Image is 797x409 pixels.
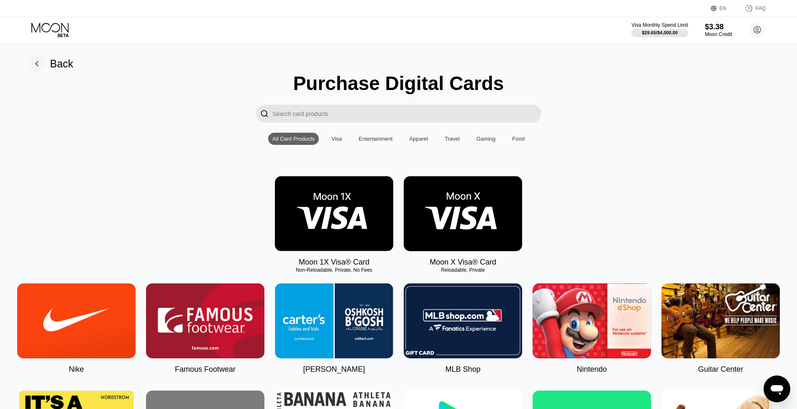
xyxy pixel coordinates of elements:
[445,365,480,374] div: MLB Shop
[268,133,319,145] div: All Card Products
[756,5,766,11] div: FAQ
[260,109,269,118] div: 
[508,133,529,145] div: Food
[331,136,342,142] div: Visa
[711,4,736,13] div: EN
[631,22,688,28] div: Visa Monthly Spend Limit
[69,365,84,374] div: Nike
[272,136,315,142] div: All Card Products
[705,23,732,37] div: $3.38Moon Credit
[275,267,393,273] div: Non-Reloadable, Private, No Fees
[303,365,365,374] div: [PERSON_NAME]
[354,133,397,145] div: Entertainment
[293,72,504,95] div: Purchase Digital Cards
[175,365,236,374] div: Famous Footwear
[705,23,732,31] div: $3.38
[698,365,743,374] div: Guitar Center
[477,136,496,142] div: Gaming
[28,55,74,72] div: Back
[404,267,522,273] div: Reloadable, Private
[441,133,464,145] div: Travel
[577,365,607,374] div: Nintendo
[631,22,688,37] div: Visa Monthly Spend Limit$29.65/$4,000.00
[642,30,678,35] div: $29.65 / $4,000.00
[472,133,500,145] div: Gaming
[50,58,74,70] div: Back
[430,258,496,267] div: Moon X Visa® Card
[273,105,541,123] input: Search card products
[705,31,732,37] div: Moon Credit
[299,258,369,267] div: Moon 1X Visa® Card
[327,133,346,145] div: Visa
[405,133,432,145] div: Apparel
[764,376,790,402] iframe: Button to launch messaging window
[445,136,460,142] div: Travel
[512,136,525,142] div: Food
[736,4,766,13] div: FAQ
[720,5,727,11] div: EN
[256,105,273,123] div: 
[359,136,392,142] div: Entertainment
[409,136,428,142] div: Apparel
